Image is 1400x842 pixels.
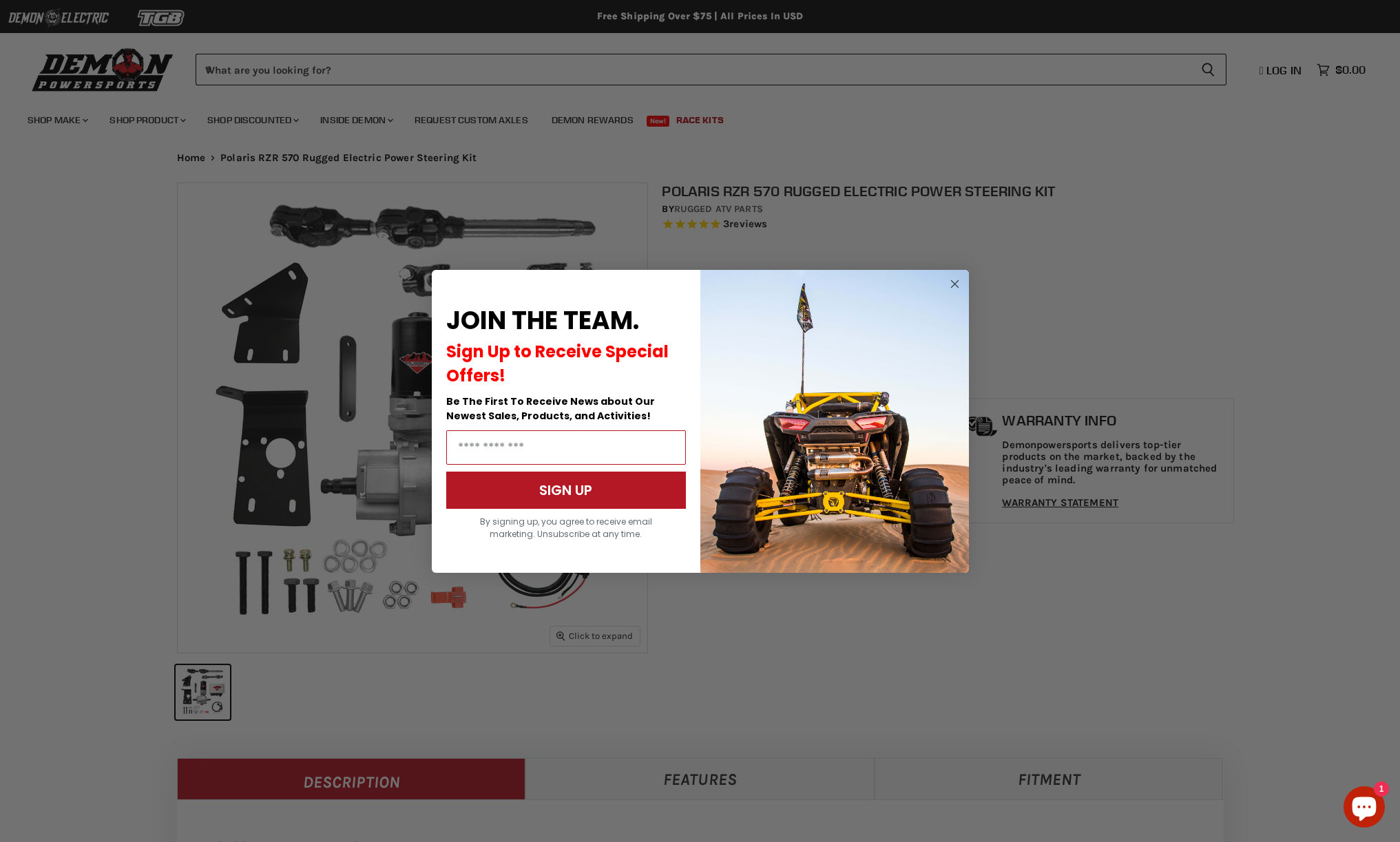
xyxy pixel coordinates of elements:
[446,472,686,509] button: SIGN UP
[480,516,652,540] span: By signing up, you agree to receive email marketing. Unsubscribe at any time.
[700,270,969,573] img: a9095488-b6e7-41ba-879d-588abfab540b.jpeg
[946,275,963,293] button: Close dialog
[1339,786,1389,831] inbox-online-store-chat: Shopify online store chat
[446,340,669,387] span: Sign Up to Receive Special Offers!
[446,394,655,423] span: Be The First To Receive News about Our Newest Sales, Products, and Activities!
[446,303,639,338] span: JOIN THE TEAM.
[446,430,686,465] input: Email Address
